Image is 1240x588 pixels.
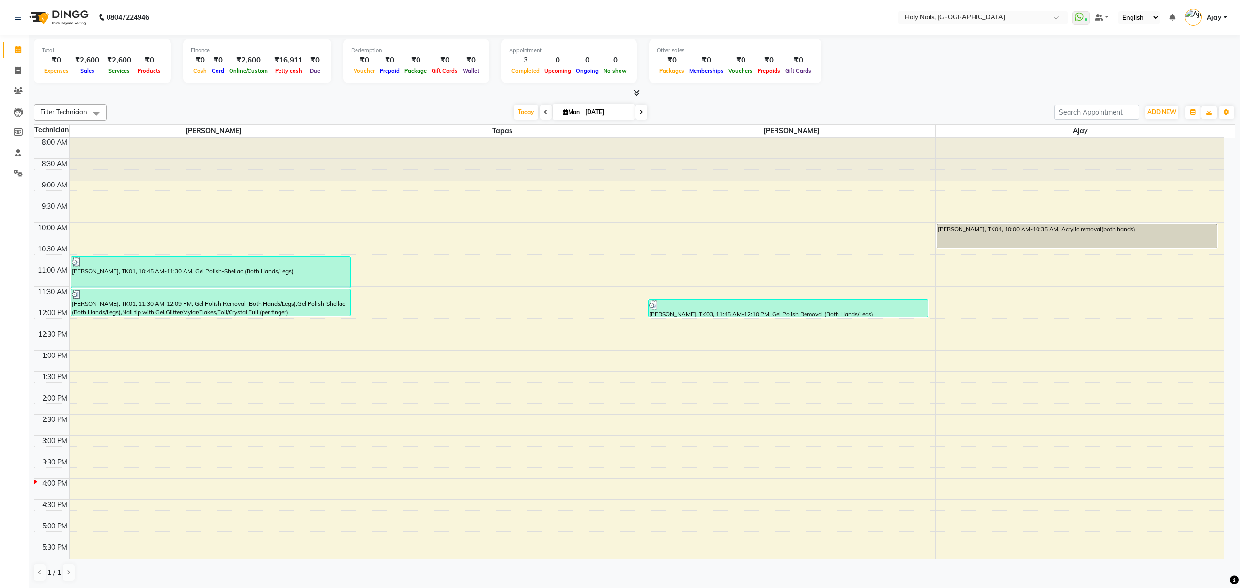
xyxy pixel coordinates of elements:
[70,125,358,137] span: [PERSON_NAME]
[40,415,69,425] div: 2:30 PM
[40,457,69,467] div: 3:30 PM
[40,180,69,190] div: 9:00 AM
[71,289,350,316] div: [PERSON_NAME], TK01, 11:30 AM-12:09 PM, Gel Polish Removal (Both Hands/Legs),Gel Polish-Shellac (...
[351,67,377,74] span: Voucher
[460,67,481,74] span: Wallet
[358,125,647,137] span: Tapas
[42,67,71,74] span: Expenses
[573,55,601,66] div: 0
[40,201,69,212] div: 9:30 AM
[460,55,481,66] div: ₹0
[40,351,69,361] div: 1:00 PM
[542,55,573,66] div: 0
[308,67,323,74] span: Due
[726,67,755,74] span: Vouchers
[509,67,542,74] span: Completed
[40,500,69,510] div: 4:30 PM
[71,257,350,288] div: [PERSON_NAME], TK01, 10:45 AM-11:30 AM, Gel Polish-Shellac (Both Hands/Legs)
[307,55,324,66] div: ₹0
[657,46,814,55] div: Other sales
[509,46,629,55] div: Appointment
[34,125,69,135] div: Technician
[402,55,429,66] div: ₹0
[135,67,163,74] span: Products
[103,55,135,66] div: ₹2,600
[40,521,69,531] div: 5:00 PM
[40,436,69,446] div: 3:00 PM
[601,67,629,74] span: No show
[42,46,163,55] div: Total
[191,46,324,55] div: Finance
[755,55,783,66] div: ₹0
[209,55,227,66] div: ₹0
[107,4,149,31] b: 08047224946
[36,244,69,254] div: 10:30 AM
[40,138,69,148] div: 8:00 AM
[601,55,629,66] div: 0
[726,55,755,66] div: ₹0
[936,125,1224,137] span: Ajay
[78,67,97,74] span: Sales
[649,300,928,317] div: [PERSON_NAME], TK03, 11:45 AM-12:10 PM, Gel Polish Removal (Both Hands/Legs)
[1185,9,1202,26] img: Ajay
[514,105,538,120] span: Today
[647,125,935,137] span: [PERSON_NAME]
[36,265,69,276] div: 11:00 AM
[42,55,71,66] div: ₹0
[582,105,631,120] input: 2025-09-01
[40,542,69,553] div: 5:30 PM
[273,67,305,74] span: Petty cash
[40,479,69,489] div: 4:00 PM
[227,55,270,66] div: ₹2,600
[657,67,687,74] span: Packages
[36,308,69,318] div: 12:00 PM
[783,67,814,74] span: Gift Cards
[106,67,132,74] span: Services
[1145,106,1178,119] button: ADD NEW
[937,224,1217,248] div: [PERSON_NAME], TK04, 10:00 AM-10:35 AM, Acrylic removal(both hands)
[209,67,227,74] span: Card
[542,67,573,74] span: Upcoming
[227,67,270,74] span: Online/Custom
[36,329,69,340] div: 12:30 PM
[71,55,103,66] div: ₹2,600
[351,46,481,55] div: Redemption
[25,4,91,31] img: logo
[1147,108,1176,116] span: ADD NEW
[191,67,209,74] span: Cash
[135,55,163,66] div: ₹0
[429,67,460,74] span: Gift Cards
[429,55,460,66] div: ₹0
[509,55,542,66] div: 3
[36,287,69,297] div: 11:30 AM
[755,67,783,74] span: Prepaids
[377,55,402,66] div: ₹0
[573,67,601,74] span: Ongoing
[351,55,377,66] div: ₹0
[191,55,209,66] div: ₹0
[36,223,69,233] div: 10:00 AM
[783,55,814,66] div: ₹0
[657,55,687,66] div: ₹0
[47,568,61,578] span: 1 / 1
[40,159,69,169] div: 8:30 AM
[40,393,69,403] div: 2:00 PM
[40,108,87,116] span: Filter Technician
[40,372,69,382] div: 1:30 PM
[1207,13,1222,23] span: Ajay
[377,67,402,74] span: Prepaid
[402,67,429,74] span: Package
[687,55,726,66] div: ₹0
[1054,105,1139,120] input: Search Appointment
[560,108,582,116] span: Mon
[270,55,307,66] div: ₹16,911
[687,67,726,74] span: Memberships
